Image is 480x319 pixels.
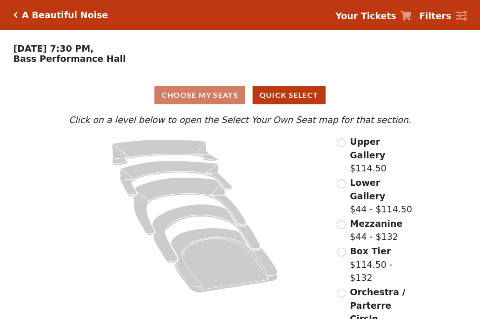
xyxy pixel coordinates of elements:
path: Lower Gallery - Seats Available: 20 [120,161,233,196]
label: $114.50 [350,135,413,175]
label: $44 - $114.50 [350,176,413,216]
span: Upper Gallery [350,136,385,160]
label: $44 - $132 [350,217,402,244]
a: Click here to go back to filters [13,12,18,18]
span: Lower Gallery [350,177,385,201]
p: Click on a level below to open the Select Your Own Seat map for that section. [67,113,413,127]
span: Box Tier [350,246,391,256]
strong: Your Tickets [335,11,396,21]
button: Quick Select [253,86,326,104]
path: Orchestra / Parterre Circle - Seats Available: 3 [171,228,278,293]
h5: A Beautiful Noise [22,10,108,20]
label: $114.50 - $132 [350,244,413,285]
strong: Filters [419,11,451,21]
path: Upper Gallery - Seats Available: 276 [112,140,218,165]
a: Filters [419,9,467,23]
span: Mezzanine [350,218,402,229]
a: Your Tickets [335,9,412,23]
